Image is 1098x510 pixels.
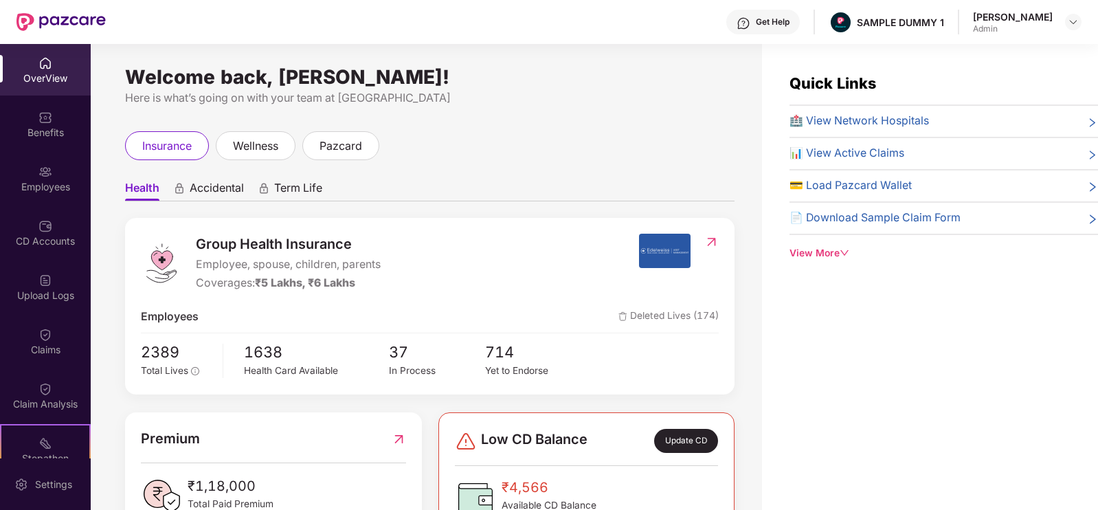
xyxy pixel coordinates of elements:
span: right [1087,148,1098,162]
span: right [1087,180,1098,195]
span: right [1087,212,1098,227]
div: In Process [389,364,485,379]
img: svg+xml;base64,PHN2ZyBpZD0iU2V0dGluZy0yMHgyMCIgeG1sbnM9Imh0dHA6Ly93d3cudzMub3JnLzIwMDAvc3ZnIiB3aW... [14,478,28,491]
span: Health [125,181,159,201]
div: Get Help [756,16,789,27]
img: RedirectIcon [704,235,719,249]
img: Pazcare_Alternative_logo-01-01.png [831,12,851,32]
div: Admin [973,23,1053,34]
span: Total Lives [141,365,188,376]
span: 🏥 View Network Hospitals [789,113,929,130]
img: svg+xml;base64,PHN2ZyBpZD0iSG9tZSIgeG1sbnM9Imh0dHA6Ly93d3cudzMub3JnLzIwMDAvc3ZnIiB3aWR0aD0iMjAiIG... [38,56,52,70]
span: Employee, spouse, children, parents [196,256,381,274]
img: deleteIcon [618,312,627,321]
span: info-circle [191,367,199,375]
div: Yet to Endorse [485,364,581,379]
span: insurance [142,137,192,155]
span: Low CD Balance [481,429,587,452]
img: svg+xml;base64,PHN2ZyBpZD0iRW1wbG95ZWVzIiB4bWxucz0iaHR0cDovL3d3dy53My5vcmcvMjAwMC9zdmciIHdpZHRoPS... [38,165,52,179]
span: down [840,248,849,258]
div: Stepathon [1,452,89,465]
img: svg+xml;base64,PHN2ZyBpZD0iQmVuZWZpdHMiIHhtbG5zPSJodHRwOi8vd3d3LnczLm9yZy8yMDAwL3N2ZyIgd2lkdGg9Ij... [38,111,52,124]
div: animation [173,182,186,195]
span: 714 [485,340,581,364]
div: Settings [31,478,76,491]
div: Health Card Available [244,364,388,379]
div: Here is what’s going on with your team at [GEOGRAPHIC_DATA] [125,89,735,107]
span: 📊 View Active Claims [789,145,904,162]
img: svg+xml;base64,PHN2ZyBpZD0iQ0RfQWNjb3VudHMiIGRhdGEtbmFtZT0iQ0QgQWNjb3VudHMiIHhtbG5zPSJodHRwOi8vd3... [38,219,52,233]
div: Update CD [654,429,718,452]
span: right [1087,115,1098,130]
span: Employees [141,309,199,326]
div: SAMPLE DUMMY 1 [857,16,944,29]
span: Accidental [190,181,244,201]
img: logo [141,243,182,284]
span: ₹5 Lakhs, ₹6 Lakhs [255,276,355,289]
div: Coverages: [196,275,381,292]
span: ₹4,566 [502,477,596,498]
img: New Pazcare Logo [16,13,106,31]
img: svg+xml;base64,PHN2ZyBpZD0iVXBsb2FkX0xvZ3MiIGRhdGEtbmFtZT0iVXBsb2FkIExvZ3MiIHhtbG5zPSJodHRwOi8vd3... [38,274,52,287]
img: svg+xml;base64,PHN2ZyBpZD0iQ2xhaW0iIHhtbG5zPSJodHRwOi8vd3d3LnczLm9yZy8yMDAwL3N2ZyIgd2lkdGg9IjIwIi... [38,328,52,342]
span: Deleted Lives (174) [618,309,719,326]
img: svg+xml;base64,PHN2ZyBpZD0iQ2xhaW0iIHhtbG5zPSJodHRwOi8vd3d3LnczLm9yZy8yMDAwL3N2ZyIgd2lkdGg9IjIwIi... [38,382,52,396]
img: svg+xml;base64,PHN2ZyBpZD0iSGVscC0zMngzMiIgeG1sbnM9Imh0dHA6Ly93d3cudzMub3JnLzIwMDAvc3ZnIiB3aWR0aD... [737,16,750,30]
span: Quick Links [789,74,876,92]
span: 2389 [141,340,213,364]
div: animation [258,182,270,195]
span: 💳 Load Pazcard Wallet [789,177,912,195]
div: View More [789,246,1098,261]
span: Premium [141,428,200,450]
span: pazcard [320,137,362,155]
span: ₹1,18,000 [188,476,273,497]
img: svg+xml;base64,PHN2ZyB4bWxucz0iaHR0cDovL3d3dy53My5vcmcvMjAwMC9zdmciIHdpZHRoPSIyMSIgaGVpZ2h0PSIyMC... [38,436,52,450]
img: svg+xml;base64,PHN2ZyBpZD0iRHJvcGRvd24tMzJ4MzIiIHhtbG5zPSJodHRwOi8vd3d3LnczLm9yZy8yMDAwL3N2ZyIgd2... [1068,16,1079,27]
span: 37 [389,340,485,364]
span: 1638 [244,340,388,364]
span: Group Health Insurance [196,234,381,255]
span: Term Life [274,181,322,201]
img: svg+xml;base64,PHN2ZyBpZD0iRGFuZ2VyLTMyeDMyIiB4bWxucz0iaHR0cDovL3d3dy53My5vcmcvMjAwMC9zdmciIHdpZH... [455,430,477,452]
span: wellness [233,137,278,155]
span: 📄 Download Sample Claim Form [789,210,961,227]
div: Welcome back, [PERSON_NAME]! [125,71,735,82]
div: [PERSON_NAME] [973,10,1053,23]
img: RedirectIcon [392,428,406,450]
img: insurerIcon [639,234,691,268]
